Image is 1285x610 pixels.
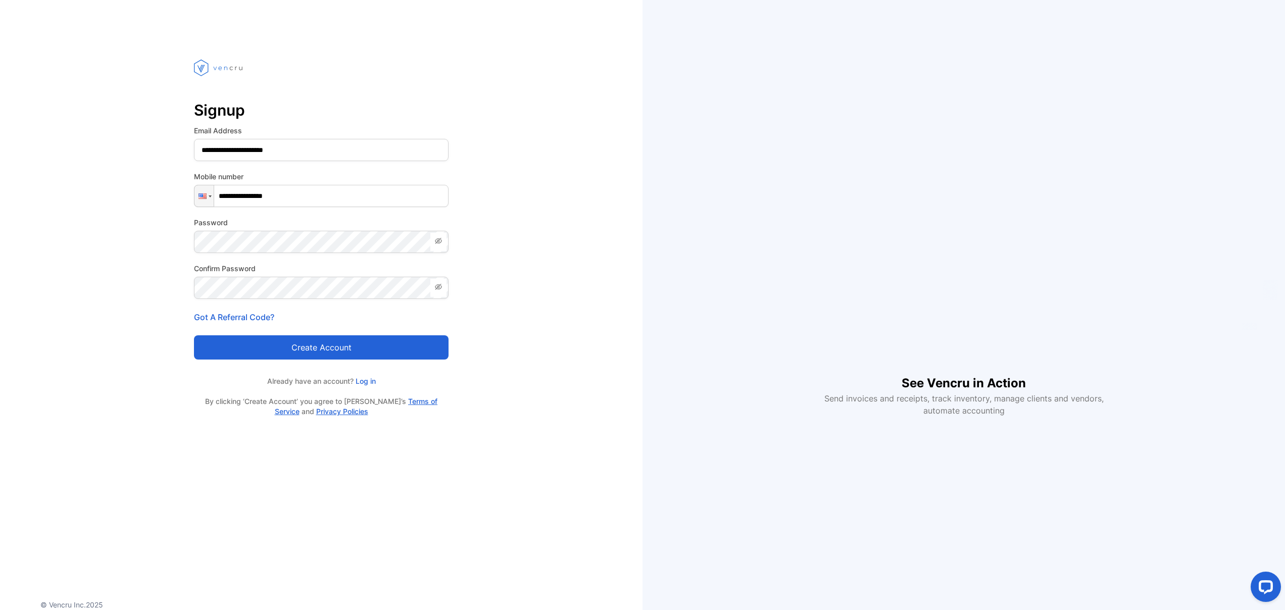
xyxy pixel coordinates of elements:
[354,377,376,385] a: Log in
[194,40,244,95] img: vencru logo
[194,185,214,207] div: United States: + 1
[902,358,1026,392] h1: See Vencru in Action
[194,335,449,360] button: Create account
[194,171,449,182] label: Mobile number
[194,98,449,122] p: Signup
[194,125,449,136] label: Email Address
[194,396,449,417] p: By clicking ‘Create Account’ you agree to [PERSON_NAME]’s and
[316,407,368,416] a: Privacy Policies
[194,263,449,274] label: Confirm Password
[194,311,449,323] p: Got A Referral Code?
[818,392,1109,417] p: Send invoices and receipts, track inventory, manage clients and vendors, automate accounting
[817,193,1110,358] iframe: YouTube video player
[194,376,449,386] p: Already have an account?
[1243,568,1285,610] iframe: LiveChat chat widget
[194,217,449,228] label: Password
